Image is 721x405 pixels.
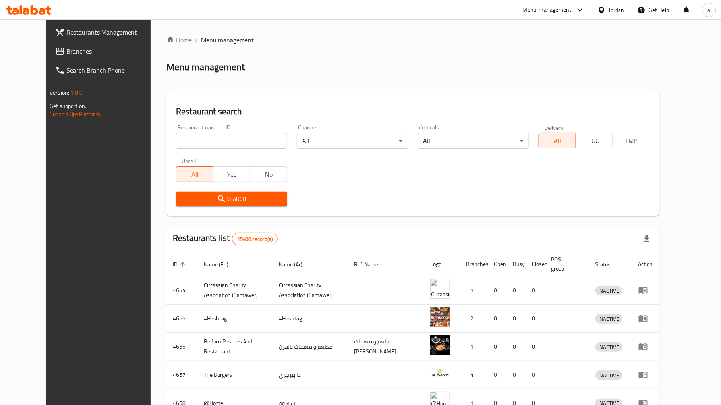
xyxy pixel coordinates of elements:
[460,333,487,361] td: 1
[49,61,166,80] a: Search Branch Phone
[273,305,348,333] td: #Hashtag
[595,343,622,352] span: INACTIVE
[197,361,273,389] td: The Burgery
[197,305,273,333] td: #Hashtag
[460,276,487,305] td: 1
[197,333,273,361] td: Belfurn Pastries And Restaurant
[273,361,348,389] td: ذا بيرجري
[430,335,450,355] img: Belfurn Pastries And Restaurant
[195,35,198,45] li: /
[204,260,239,269] span: Name (En)
[526,333,545,361] td: 0
[166,361,197,389] td: 4657
[173,260,188,269] span: ID
[638,342,653,351] div: Menu
[50,101,86,111] span: Get support on:
[539,133,576,148] button: All
[66,46,160,56] span: Branches
[273,276,348,305] td: ​Circassian ​Charity ​Association​ (Samawer)
[526,305,545,333] td: 0
[166,61,245,73] h2: Menu management
[616,135,647,147] span: TMP
[595,371,622,380] span: INACTIVE
[506,333,526,361] td: 0
[579,135,610,147] span: TGO
[613,133,650,148] button: TMP
[176,166,213,182] button: All
[576,133,613,148] button: TGO
[506,361,526,389] td: 0
[213,166,250,182] button: Yes
[460,361,487,389] td: 4
[544,125,564,130] label: Delivery
[279,260,313,269] span: Name (Ar)
[523,5,572,15] div: Menu-management
[638,285,653,295] div: Menu
[166,333,197,361] td: 4656
[506,276,526,305] td: 0
[632,252,659,276] th: Action
[49,42,166,61] a: Branches
[173,232,278,245] h2: Restaurants list
[197,276,273,305] td: ​Circassian ​Charity ​Association​ (Samawer)
[182,158,196,164] label: Upsell
[176,106,650,118] h2: Restaurant search
[180,169,210,180] span: All
[542,135,573,147] span: All
[595,314,622,324] div: INACTIVE
[638,314,653,323] div: Menu
[49,23,166,42] a: Restaurants Management
[595,314,622,324] span: INACTIVE
[506,252,526,276] th: Busy
[551,255,580,274] span: POS group
[66,66,160,75] span: Search Branch Phone
[50,109,100,119] a: Support.OpsPlatform
[487,305,506,333] td: 0
[595,370,622,380] div: INACTIVE
[487,276,506,305] td: 0
[273,333,348,361] td: مطعم و معجنات بالفرن
[638,370,653,380] div: Menu
[250,166,287,182] button: No
[707,6,710,14] span: a
[348,333,424,361] td: مطعم و معجنات [PERSON_NAME]
[487,333,506,361] td: 0
[526,361,545,389] td: 0
[460,252,487,276] th: Branches
[253,169,284,180] span: No
[487,252,506,276] th: Open
[609,6,624,14] div: Jordan
[418,133,529,149] div: All
[66,27,160,37] span: Restaurants Management
[182,194,281,204] span: Search
[176,192,287,206] button: Search
[201,35,254,45] span: Menu management
[430,307,450,327] img: #Hashtag
[595,342,622,352] div: INACTIVE
[166,35,659,45] nav: breadcrumb
[232,235,277,243] span: 15400 record(s)
[526,252,545,276] th: Closed
[506,305,526,333] td: 0
[297,133,408,149] div: All
[50,87,69,98] span: Version:
[487,361,506,389] td: 0
[166,305,197,333] td: 4655
[354,260,389,269] span: Ref. Name
[216,169,247,180] span: Yes
[526,276,545,305] td: 0
[232,233,278,245] div: Total records count
[460,305,487,333] td: 2
[166,35,192,45] a: Home
[595,260,621,269] span: Status
[595,286,622,295] span: INACTIVE
[176,133,287,149] input: Search for restaurant name or ID..
[430,279,450,299] img: ​Circassian ​Charity ​Association​ (Samawer)
[166,276,197,305] td: 4654
[424,252,460,276] th: Logo
[637,229,656,249] div: Export file
[430,363,450,383] img: The Burgery
[70,87,83,98] span: 1.0.0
